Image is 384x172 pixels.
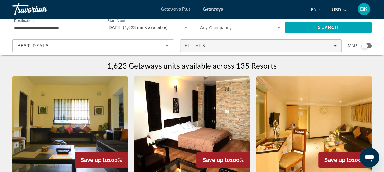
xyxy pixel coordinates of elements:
span: Save up to [324,157,352,163]
span: Best Deals [17,43,49,48]
span: Search [318,25,339,30]
button: Change language [311,5,323,14]
span: Start Month [107,19,127,23]
span: Save up to [81,157,108,163]
span: Destination [14,19,34,23]
a: Getaways Plus [161,7,191,12]
h1: 1,623 Getaways units available across 135 Resorts [107,61,277,70]
button: Change currency [332,5,347,14]
span: Save up to [203,157,230,163]
span: Filters [185,43,206,48]
mat-select: Sort by [17,42,169,49]
button: User Menu [356,3,372,16]
span: BK [360,6,368,12]
div: 100% [75,152,128,168]
span: en [311,7,317,12]
div: 100% [318,152,372,168]
span: Any Occupancy [200,25,232,30]
button: Search [285,22,372,33]
span: Map [348,41,357,50]
div: 100% [196,152,250,168]
iframe: Button to launch messaging window [360,148,379,167]
button: Filters [180,39,342,52]
a: Travorium [12,1,73,17]
input: Select destination [14,24,94,31]
span: USD [332,7,341,12]
a: Getaways [203,7,223,12]
span: [DATE] (1,623 units available) [107,25,168,30]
